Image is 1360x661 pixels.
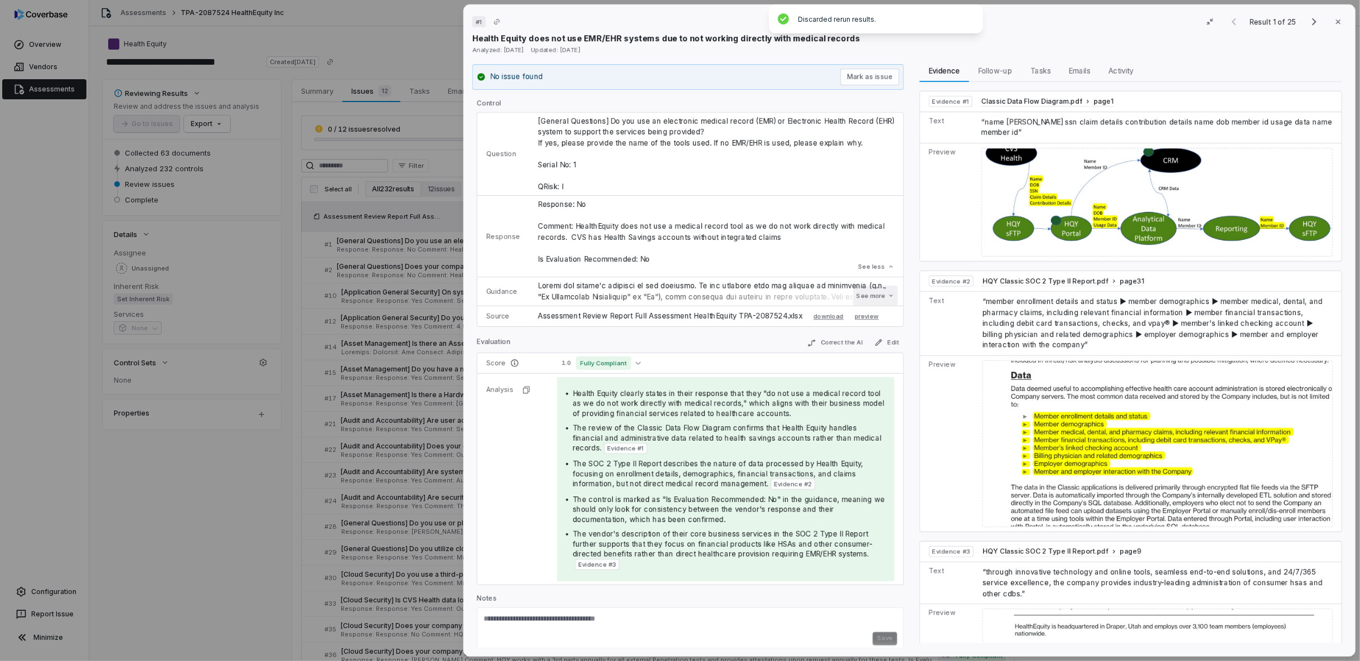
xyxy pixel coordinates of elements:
[1026,64,1056,78] span: Tasks
[531,46,580,54] span: Updated: [DATE]
[981,97,1082,106] span: Classic Data Flow Diagram.pdf
[983,567,1323,598] span: “through innovative technology and online tools, seamless end-to-end solutions, and 24/7/365 serv...
[476,17,482,26] span: # 1
[855,257,898,277] button: See less
[932,97,969,106] span: Evidence # 1
[981,97,1114,107] button: Classic Data Flow Diagram.pdfpage1
[557,356,645,370] button: 1.0Fully Compliant
[538,117,897,191] span: [General Questions] Do you use an electronic medical record (EMR) or Electronic Health Record (EH...
[983,297,1323,349] span: “member enrollment details and status ► member demographics ► member medical, dental, and pharmac...
[1093,97,1114,106] span: page 1
[981,117,1332,137] span: “name [PERSON_NAME] ssn claim details contribution details name dob member id usage data name mem...
[983,547,1141,557] button: HQY Classic SOC 2 Type II Report.pdfpage9
[920,562,978,604] td: Text
[809,310,848,323] button: download
[578,560,616,569] span: Evidence # 3
[472,32,860,44] p: Health Equity does not use EMR/EHR systems due to not working directly with medical records
[538,281,894,498] p: Loremi dol sitame'c adipisci el sed doeiusmo. Te inc utlabore etdo mag aliquae ad minimvenia (q.n...
[538,311,802,322] p: Assessment Review Report Full Assessment HealthEquity TPA-2087524.xlsx
[573,389,884,418] span: Health Equity clearly states in their response that they "do not use a medical record tool as we ...
[486,232,520,241] p: Response
[920,143,977,261] td: Preview
[774,480,812,489] span: Evidence # 2
[1303,15,1325,28] button: Next result
[1120,547,1141,556] span: page 9
[477,99,904,112] p: Control
[983,277,1109,286] span: HQY Classic SOC 2 Type II Report.pdf
[920,112,977,143] td: Text
[486,359,539,368] p: Score
[974,64,1017,78] span: Follow-up
[573,423,882,452] span: The review of the Classic Data Flow Diagram confirms that Health Equity handles financial and adm...
[920,292,978,356] td: Text
[576,356,631,370] span: Fully Compliant
[932,547,970,556] span: Evidence # 3
[1064,64,1095,78] span: Emails
[932,277,970,286] span: Evidence # 2
[607,444,644,453] span: Evidence # 1
[573,495,885,524] span: The control is marked as "Is Evaluation Recommended: No" in the guidance, meaning we should only ...
[477,594,904,607] p: Notes
[981,148,1333,257] img: 0bd041df195b4983b3541135b504e910_original.jpg_w1200.jpg
[855,310,879,323] button: preview
[1120,277,1144,286] span: page 31
[486,312,520,321] p: Source
[870,336,904,349] button: Edit
[472,46,524,54] span: Analyzed: [DATE]
[1250,16,1299,28] p: Result 1 of 25
[486,149,520,158] p: Question
[538,199,894,264] p: Response: No Comment: HealthEquity does not use a medical record tool as we do not work directly ...
[490,71,543,83] p: No issue found
[803,336,868,350] button: Correct the AI
[486,287,520,296] p: Guidance
[486,385,514,394] p: Analysis
[853,286,898,306] button: See more
[487,12,507,32] button: Copy link
[983,277,1144,286] button: HQY Classic SOC 2 Type II Report.pdfpage31
[573,529,873,558] span: The vendor's description of their core business services in the SOC 2 Type II Report further supp...
[920,355,978,532] td: Preview
[983,360,1333,527] img: 4eb668102fbc45ab9b2ad60b6dd2e95c_original.jpg_w1200.jpg
[798,15,876,23] span: Discarded rerun results.
[573,459,863,488] span: The SOC 2 Type II Report describes the nature of data processed by Health Equity, focusing on enr...
[1104,64,1138,78] span: Activity
[477,337,510,351] p: Evaluation
[925,64,965,78] span: Evidence
[840,69,899,85] button: Mark as issue
[983,547,1109,556] span: HQY Classic SOC 2 Type II Report.pdf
